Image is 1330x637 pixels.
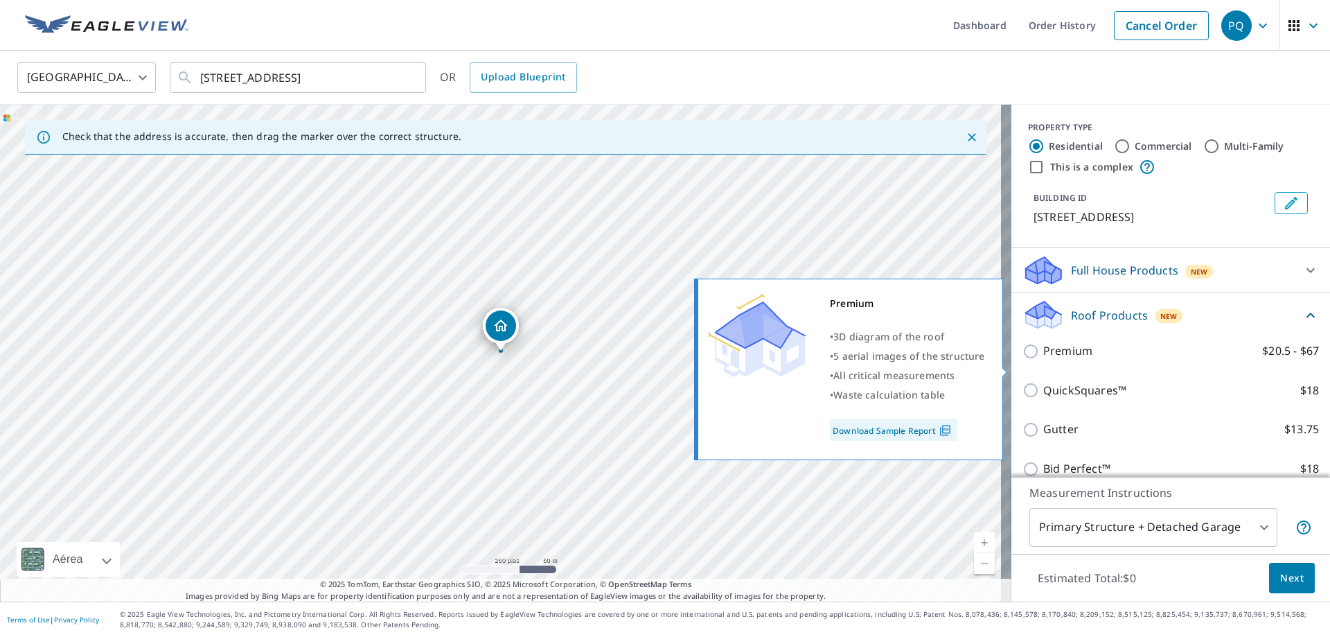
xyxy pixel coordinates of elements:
div: Full House ProductsNew [1022,254,1319,287]
p: Check that the address is accurate, then drag the marker over the correct structure. [62,130,461,143]
button: Edit building 1 [1275,192,1308,214]
span: 3D diagram of the roof [833,330,944,343]
a: Nivel actual 17, alejar [974,553,995,574]
input: Search by address or latitude-longitude [200,58,398,97]
img: Premium [709,294,806,377]
p: © 2025 Eagle View Technologies, Inc. and Pictometry International Corp. All Rights Reserved. Repo... [120,609,1323,630]
p: Premium [1043,342,1092,360]
a: Upload Blueprint [470,62,576,93]
p: $18 [1300,460,1319,478]
a: Terms [669,579,692,589]
p: Full House Products [1071,262,1178,279]
a: Nivel actual 17, ampliar [974,532,995,553]
button: Next [1269,563,1315,594]
span: All critical measurements [833,369,955,382]
div: • [830,366,985,385]
a: Terms of Use [7,615,50,625]
div: Aérea [48,542,87,577]
span: Upload Blueprint [481,69,565,86]
span: © 2025 TomTom, Earthstar Geographics SIO, © 2025 Microsoft Corporation, © [320,579,692,591]
p: | [7,616,99,624]
p: $18 [1300,382,1319,399]
p: Bid Perfect™ [1043,460,1110,478]
div: Dropped pin, building 1, Residential property, 3362 Northridge Dr Grand Junction, CO 81506 [483,308,519,351]
label: Residential [1049,139,1103,153]
div: • [830,347,985,366]
label: Commercial [1135,139,1192,153]
div: Roof ProductsNew [1022,299,1319,331]
div: OR [440,62,577,93]
p: Gutter [1043,421,1079,438]
p: BUILDING ID [1034,192,1087,204]
div: • [830,327,985,347]
div: Primary Structure + Detached Garage [1029,508,1277,547]
div: Premium [830,294,985,313]
p: Measurement Instructions [1029,485,1312,501]
p: Roof Products [1071,307,1148,324]
p: $20.5 - $67 [1262,342,1319,360]
a: OpenStreetMap [608,579,666,589]
p: Estimated Total: $0 [1027,563,1147,593]
a: Cancel Order [1114,11,1209,40]
div: Aérea [17,542,120,577]
button: Close [963,128,981,146]
span: Next [1280,570,1304,587]
div: • [830,385,985,405]
p: $13.75 [1284,421,1319,438]
a: Privacy Policy [54,615,99,625]
p: QuickSquares™ [1043,382,1126,399]
img: EV Logo [25,15,188,36]
div: PROPERTY TYPE [1028,121,1313,134]
span: New [1160,311,1178,322]
img: Pdf Icon [936,424,955,437]
label: Multi-Family [1224,139,1284,153]
a: Download Sample Report [830,419,957,441]
div: PQ [1221,10,1252,41]
div: [GEOGRAPHIC_DATA] [17,58,156,97]
span: Waste calculation table [833,388,945,401]
span: New [1191,266,1208,277]
label: This is a complex [1050,160,1133,174]
p: [STREET_ADDRESS] [1034,209,1269,225]
span: Your report will include the primary structure and a detached garage if one exists. [1295,519,1312,536]
span: 5 aerial images of the structure [833,349,984,363]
